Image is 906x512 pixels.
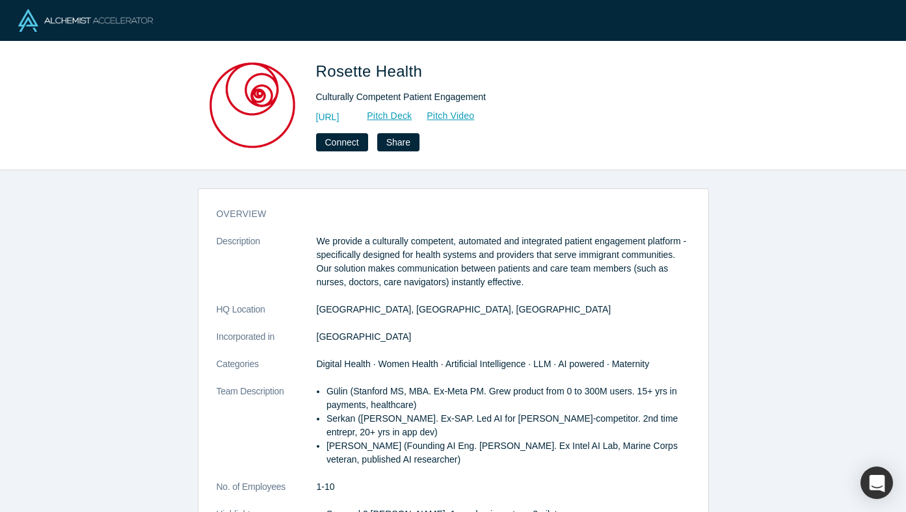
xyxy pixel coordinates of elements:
span: Digital Health · Women Health · Artificial Intelligence · LLM · AI powered · Maternity [317,359,650,369]
dt: Description [217,235,317,303]
a: [URL] [316,110,340,124]
button: Connect [316,133,368,151]
dd: [GEOGRAPHIC_DATA], [GEOGRAPHIC_DATA], [GEOGRAPHIC_DATA] [317,303,690,316]
dt: Team Description [217,385,317,480]
dt: HQ Location [217,303,317,330]
li: Serkan ([PERSON_NAME]. Ex-SAP. Led AI for [PERSON_NAME]-competitor. 2nd time entrepr, 20+ yrs in ... [326,412,690,439]
span: Rosette Health [316,62,427,80]
p: We provide a culturally competent, automated and integrated patient engagement platform - specifi... [317,235,690,289]
dt: Incorporated in [217,330,317,357]
li: [PERSON_NAME] (Founding AI Eng. [PERSON_NAME]. Ex Intel AI Lab, Marine Corps veteran, published A... [326,439,690,467]
h3: overview [217,207,672,221]
li: Gülin (Stanford MS, MBA. Ex-Meta PM. Grew product from 0 to 300M users. 15+ yrs in payments, heal... [326,385,690,412]
button: Share [377,133,420,151]
dd: 1-10 [317,480,690,494]
div: Culturally Competent Patient Engagement [316,90,680,104]
img: Alchemist Logo [18,9,153,32]
a: Pitch Video [412,109,475,123]
img: Rosette Health's Logo [207,60,298,151]
a: Pitch Deck [353,109,412,123]
dt: No. of Employees [217,480,317,507]
dt: Categories [217,357,317,385]
dd: [GEOGRAPHIC_DATA] [317,330,690,344]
